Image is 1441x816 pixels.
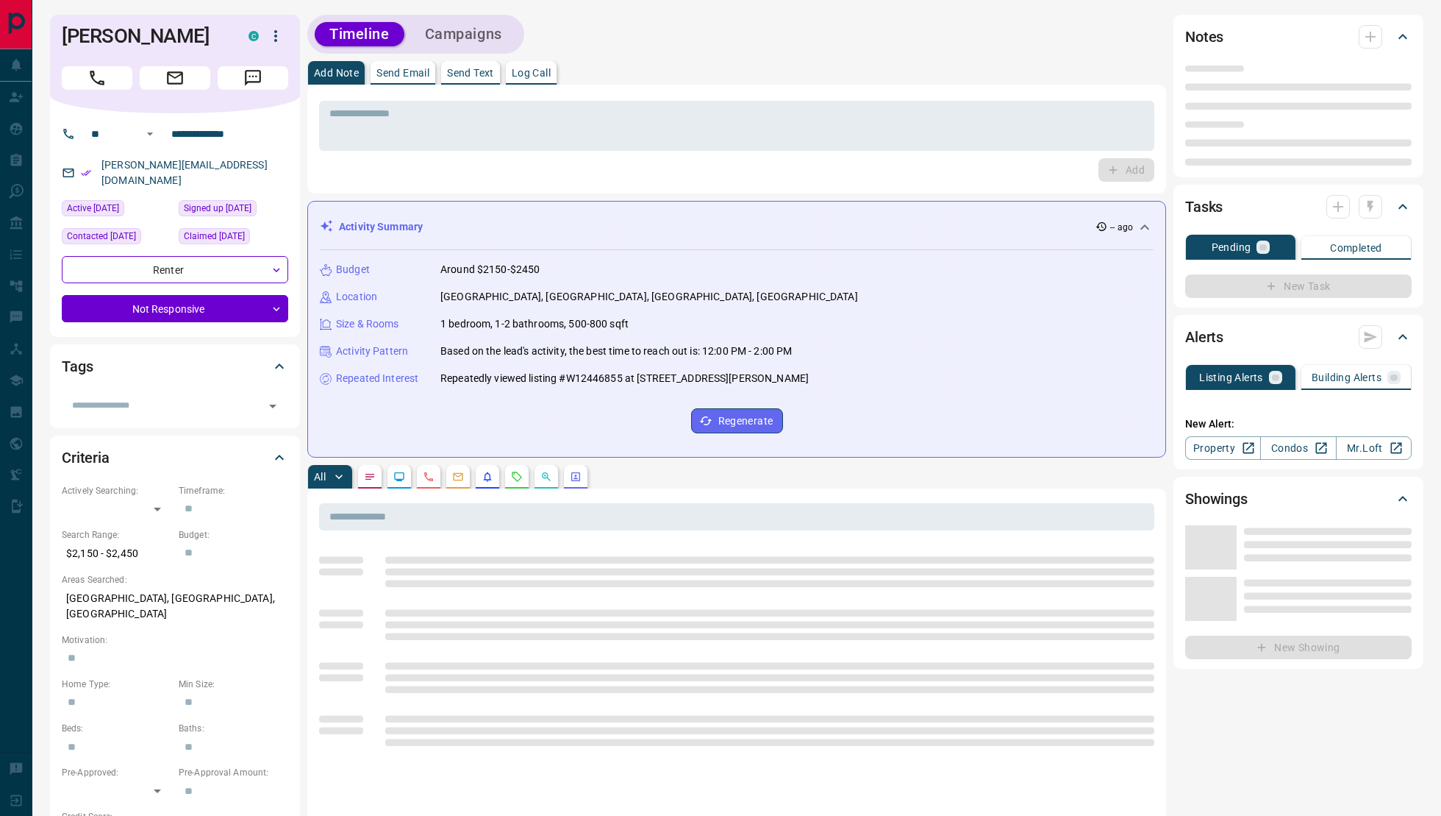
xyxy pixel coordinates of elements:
[141,125,159,143] button: Open
[1185,195,1223,219] h2: Tasks
[62,766,171,779] p: Pre-Approved:
[376,68,429,78] p: Send Email
[336,262,370,277] p: Budget
[62,200,171,221] div: Mon Oct 13 2025
[440,344,792,359] p: Based on the lead's activity, the best time to reach out is: 12:00 PM - 2:00 PM
[1330,243,1382,253] p: Completed
[440,316,629,332] p: 1 bedroom, 1-2 bathrooms, 500-800 sqft
[62,634,288,647] p: Motivation:
[1185,189,1412,224] div: Tasks
[67,201,119,216] span: Active [DATE]
[314,472,326,482] p: All
[1110,221,1133,234] p: -- ago
[339,219,423,235] p: Activity Summary
[1185,416,1412,432] p: New Alert:
[184,201,251,216] span: Signed up [DATE]
[452,471,464,483] svg: Emails
[62,528,171,542] p: Search Range:
[482,471,493,483] svg: Listing Alerts
[320,213,1154,241] div: Activity Summary-- ago
[511,471,523,483] svg: Requests
[62,573,288,586] p: Areas Searched:
[62,722,171,735] p: Beds:
[179,228,288,249] div: Mon Oct 13 2025
[179,200,288,221] div: Mon Oct 13 2025
[62,256,288,283] div: Renter
[62,446,110,469] h2: Criteria
[336,316,399,332] p: Size & Rooms
[81,168,91,178] svg: Email Verified
[262,396,283,416] button: Open
[179,766,288,779] p: Pre-Approval Amount:
[691,408,783,433] button: Regenerate
[62,295,288,322] div: Not Responsive
[62,24,226,48] h1: [PERSON_NAME]
[62,586,288,626] p: [GEOGRAPHIC_DATA], [GEOGRAPHIC_DATA], [GEOGRAPHIC_DATA]
[179,722,288,735] p: Baths:
[440,289,858,305] p: [GEOGRAPHIC_DATA], [GEOGRAPHIC_DATA], [GEOGRAPHIC_DATA], [GEOGRAPHIC_DATA]
[364,471,376,483] svg: Notes
[62,228,171,249] div: Tue Oct 14 2025
[62,678,171,691] p: Home Type:
[410,22,517,46] button: Campaigns
[101,159,268,186] a: [PERSON_NAME][EMAIL_ADDRESS][DOMAIN_NAME]
[315,22,404,46] button: Timeline
[62,355,93,378] h2: Tags
[1185,436,1261,460] a: Property
[67,229,136,244] span: Contacted [DATE]
[1185,325,1223,349] h2: Alerts
[314,68,359,78] p: Add Note
[1185,25,1223,49] h2: Notes
[336,371,418,386] p: Repeated Interest
[336,344,408,359] p: Activity Pattern
[540,471,552,483] svg: Opportunities
[1312,372,1381,383] p: Building Alerts
[179,484,288,497] p: Timeframe:
[62,484,171,497] p: Actively Searching:
[336,289,377,305] p: Location
[1212,242,1251,252] p: Pending
[1199,372,1263,383] p: Listing Alerts
[1185,19,1412,54] div: Notes
[248,31,259,41] div: condos.ca
[179,528,288,542] p: Budget:
[393,471,405,483] svg: Lead Browsing Activity
[184,229,245,244] span: Claimed [DATE]
[62,66,132,90] span: Call
[1185,481,1412,517] div: Showings
[447,68,494,78] p: Send Text
[218,66,288,90] span: Message
[140,66,210,90] span: Email
[570,471,582,483] svg: Agent Actions
[62,440,288,475] div: Criteria
[62,349,288,384] div: Tags
[440,262,540,277] p: Around $2150-$2450
[62,542,171,566] p: $2,150 - $2,450
[512,68,551,78] p: Log Call
[1185,487,1248,511] h2: Showings
[1260,436,1336,460] a: Condos
[440,371,809,386] p: Repeatedly viewed listing #W12446855 at [STREET_ADDRESS][PERSON_NAME]
[1336,436,1412,460] a: Mr.Loft
[1185,319,1412,355] div: Alerts
[423,471,435,483] svg: Calls
[179,678,288,691] p: Min Size:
